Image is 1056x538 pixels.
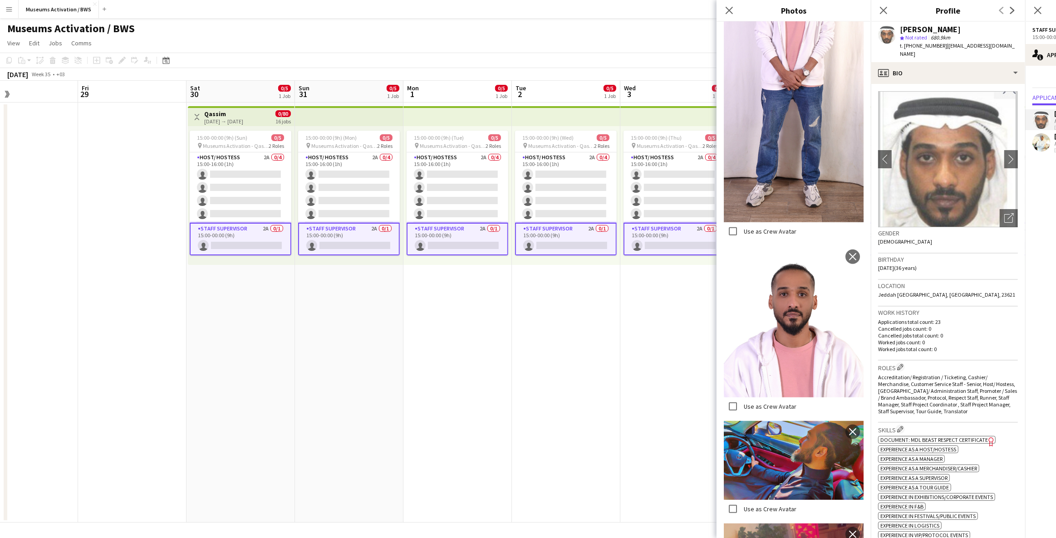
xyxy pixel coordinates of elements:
app-job-card: 15:00-00:00 (9h) (Wed)0/5 Museums Activation - Qassim2 RolesHost/ Hostess2A0/415:00-16:00 (1h) St... [515,131,617,255]
h3: Roles [878,362,1018,372]
span: 680.9km [929,34,952,41]
div: [PERSON_NAME] [900,25,961,34]
span: Experience in Exhibitions/Corporate Events [880,494,993,500]
app-card-role: Host/ Hostess2A0/415:00-16:00 (1h) [407,152,508,223]
h3: Photos [717,5,871,16]
h1: Museums Activation / BWS [7,22,135,35]
app-job-card: 15:00-00:00 (9h) (Sun)0/5 Museums Activation - Qassim2 RolesHost/ Hostess2A0/415:00-16:00 (1h) St... [190,131,291,255]
span: View [7,39,20,47]
p: Applications total count: 23 [878,318,1018,325]
a: Edit [25,37,43,49]
p: Worked jobs total count: 0 [878,346,1018,352]
span: Experience as a Manager [880,455,943,462]
span: Experience as a Host/Hostess [880,446,956,453]
a: Comms [68,37,95,49]
span: 0/5 [278,85,291,92]
div: 1 Job [604,93,616,99]
span: Experience as a Tour Guide [880,484,949,491]
span: Fri [82,84,89,92]
span: 30 [189,89,200,99]
span: Mon [407,84,419,92]
span: Tue [516,84,526,92]
div: 1 Job [712,93,724,99]
span: Sat [190,84,200,92]
span: [DEMOGRAPHIC_DATA] [878,238,932,245]
span: 2 Roles [486,142,501,149]
span: Document: MDL Beast Respect Certificate [880,436,988,443]
span: Museums Activation - Qassim [311,142,377,149]
app-card-role: Staff Supervisor2A0/115:00-00:00 (9h) [515,223,617,255]
p: Worked jobs count: 0 [878,339,1018,346]
span: Museums Activation - Qassim [203,142,269,149]
div: [DATE] → [DATE] [204,118,243,125]
div: [DATE] [7,70,28,79]
app-job-card: 15:00-00:00 (9h) (Mon)0/5 Museums Activation - Qassim2 RolesHost/ Hostess2A0/415:00-16:00 (1h) St... [298,131,400,255]
app-card-role: Staff Supervisor2A0/115:00-00:00 (9h) [407,223,508,255]
p: Cancelled jobs total count: 0 [878,332,1018,339]
span: t. [PHONE_NUMBER] [900,42,947,49]
span: 0/5 [604,85,616,92]
div: 1 Job [279,93,290,99]
span: Week 35 [30,71,53,78]
span: Edit [29,39,39,47]
span: 0/5 [387,85,399,92]
h3: Birthday [878,255,1018,264]
div: +03 [56,71,65,78]
span: Experience in F&B [880,503,923,510]
span: 3 [623,89,636,99]
span: [DATE] (36 years) [878,264,917,271]
span: 31 [297,89,309,99]
span: Accreditation/ Registration / Ticketing, Cashier/ Merchandise, Customer Service Staff - Senior, H... [878,374,1017,415]
app-job-card: 15:00-00:00 (9h) (Tue)0/5 Museums Activation - Qassim2 RolesHost/ Hostess2A0/415:00-16:00 (1h) St... [407,131,508,255]
div: Bio [871,62,1025,84]
app-card-role: Host/ Hostess2A0/415:00-16:00 (1h) [190,152,291,223]
div: 16 jobs [275,117,291,125]
h3: Work history [878,308,1018,317]
span: 0/5 [597,134,609,141]
span: Sun [299,84,309,92]
span: 15:00-00:00 (9h) (Tue) [414,134,464,141]
label: Use as Crew Avatar [742,402,796,411]
span: Not rated [905,34,927,41]
span: 2 Roles [377,142,393,149]
button: Museums Activation / BWS [19,0,99,18]
app-card-role: Host/ Hostess2A0/415:00-16:00 (1h) [515,152,617,223]
img: Crew avatar or photo [878,91,1018,227]
span: 2 Roles [702,142,718,149]
span: 0/5 [712,85,725,92]
span: | [EMAIL_ADDRESS][DOMAIN_NAME] [900,42,1015,57]
span: 15:00-00:00 (9h) (Sun) [197,134,247,141]
span: Comms [71,39,92,47]
span: Museums Activation - Qassim [528,142,594,149]
span: 2 [514,89,526,99]
label: Use as Crew Avatar [742,227,796,235]
span: 0/5 [380,134,393,141]
img: Crew photo 1102942 [724,246,864,397]
div: 1 Job [387,93,399,99]
span: Museums Activation - Qassim [637,142,702,149]
app-card-role: Staff Supervisor2A0/115:00-00:00 (9h) [298,223,400,255]
label: Use as Crew Avatar [742,504,796,513]
h3: Profile [871,5,1025,16]
span: 2 Roles [594,142,609,149]
div: Open photos pop-in [1000,209,1018,227]
span: 15:00-00:00 (9h) (Wed) [522,134,574,141]
span: 1 [406,89,419,99]
span: 29 [80,89,89,99]
a: View [4,37,24,49]
p: Cancelled jobs count: 0 [878,325,1018,332]
span: 15:00-00:00 (9h) (Thu) [631,134,682,141]
span: Experience in Festivals/Public Events [880,513,976,519]
div: 1 Job [496,93,507,99]
span: Experience as a Merchandiser/Cashier [880,465,977,472]
span: Jobs [49,39,62,47]
span: Museums Activation - Qassim [420,142,486,149]
app-card-role: Staff Supervisor2A0/115:00-00:00 (9h) [624,223,725,255]
div: 15:00-00:00 (9h) (Thu)0/5 Museums Activation - Qassim2 RolesHost/ Hostess2A0/415:00-16:00 (1h) St... [624,131,725,255]
span: 0/5 [495,85,508,92]
app-card-role: Host/ Hostess2A0/415:00-16:00 (1h) [624,152,725,223]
